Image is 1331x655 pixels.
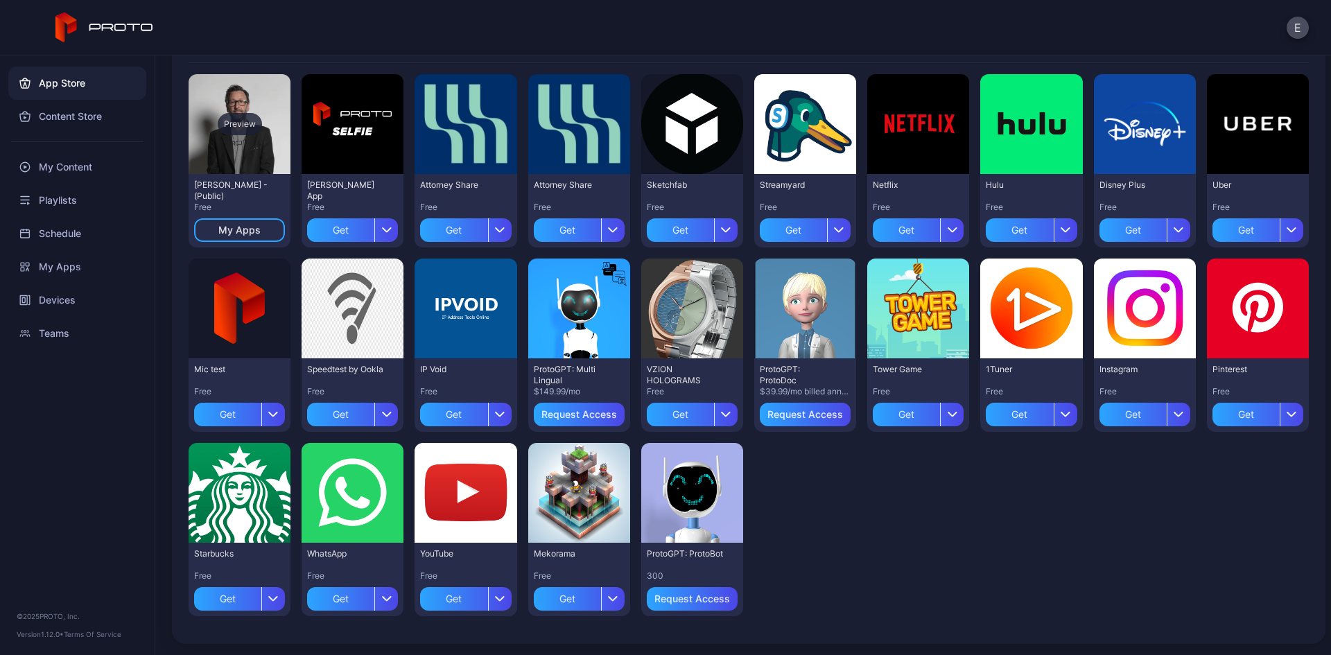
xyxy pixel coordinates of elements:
div: Free [194,202,285,213]
div: Streamyard [760,180,836,191]
button: Get [986,397,1077,426]
div: Pinterest [1212,364,1289,375]
div: Get [534,218,601,242]
div: Free [420,386,511,397]
button: Get [1099,213,1190,242]
button: Get [1212,397,1303,426]
button: Get [420,213,511,242]
div: 1Tuner [986,364,1062,375]
div: Get [307,218,374,242]
div: My Apps [218,225,261,236]
div: Free [307,386,398,397]
div: ProtoGPT: ProtoDoc [760,364,836,386]
div: Instagram [1099,364,1176,375]
div: YouTube [420,548,496,559]
div: Free [760,202,851,213]
div: Get [420,587,487,611]
div: Sketchfab [647,180,723,191]
div: 300 [647,570,738,582]
button: Get [534,582,625,611]
a: My Content [8,150,146,184]
button: Get [873,213,964,242]
div: Free [1099,202,1190,213]
div: Free [420,570,511,582]
div: Hulu [986,180,1062,191]
button: Get [420,397,511,426]
div: Get [307,587,374,611]
div: Free [873,202,964,213]
div: Get [194,587,261,611]
a: Teams [8,317,146,350]
div: $149.99/mo [534,386,625,397]
div: Free [307,570,398,582]
a: Terms Of Service [64,630,121,638]
div: Get [1099,218,1167,242]
div: Get [534,587,601,611]
div: Get [986,403,1053,426]
div: Free [1099,386,1190,397]
div: Free [647,202,738,213]
a: Schedule [8,217,146,250]
button: Get [307,213,398,242]
div: Free [534,202,625,213]
button: Request Access [647,587,738,611]
button: Get [873,397,964,426]
span: Version 1.12.0 • [17,630,64,638]
div: Free [1212,386,1303,397]
div: Tower Game [873,364,949,375]
button: Get [647,397,738,426]
a: My Apps [8,250,146,283]
div: Get [307,403,374,426]
div: Speedtest by Ookla [307,364,383,375]
div: Get [647,403,714,426]
div: Disney Plus [1099,180,1176,191]
button: Request Access [760,403,851,426]
div: Request Access [767,409,843,420]
button: Request Access [534,403,625,426]
div: Free [647,386,738,397]
div: Get [1212,403,1280,426]
div: Preview [218,113,262,135]
div: Free [420,202,511,213]
div: Request Access [541,409,617,420]
div: Playlists [8,184,146,217]
button: Get [194,582,285,611]
div: Free [307,202,398,213]
div: Get [1099,403,1167,426]
div: Get [873,403,940,426]
button: Get [420,582,511,611]
button: Get [307,582,398,611]
div: Free [1212,202,1303,213]
div: David Selfie App [307,180,383,202]
div: Attorney Share [420,180,496,191]
a: Devices [8,283,146,317]
button: Get [986,213,1077,242]
div: Attorney Share [534,180,610,191]
button: Get [194,397,285,426]
div: Get [873,218,940,242]
button: Get [1099,397,1190,426]
div: Free [194,570,285,582]
div: Free [986,202,1077,213]
div: Free [986,386,1077,397]
div: Free [873,386,964,397]
div: Uber [1212,180,1289,191]
div: Get [420,403,487,426]
button: Get [307,397,398,426]
div: Request Access [654,593,730,604]
button: E [1287,17,1309,39]
a: Content Store [8,100,146,133]
div: App Store [8,67,146,100]
div: ProtoGPT: ProtoBot [647,548,723,559]
button: Get [1212,213,1303,242]
div: Mic test [194,364,270,375]
div: Starbucks [194,548,270,559]
div: David N Persona - (Public) [194,180,270,202]
div: Get [1212,218,1280,242]
div: ProtoGPT: Multi Lingual [534,364,610,386]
